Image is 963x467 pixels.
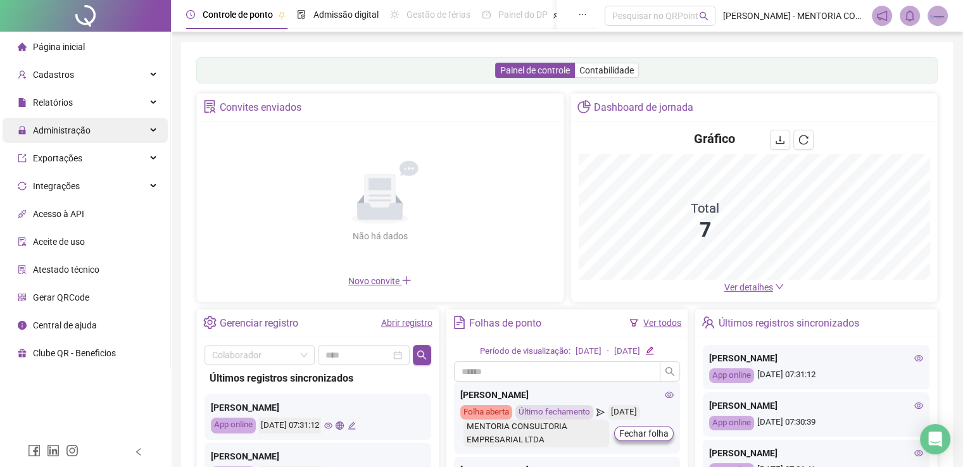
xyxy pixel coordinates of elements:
[709,368,754,383] div: App online
[914,401,923,410] span: eye
[709,416,754,430] div: App online
[709,351,923,365] div: [PERSON_NAME]
[694,130,735,147] h4: Gráfico
[904,10,916,22] span: bell
[220,97,301,118] div: Convites enviados
[18,293,27,302] span: qrcode
[665,366,675,377] span: search
[203,316,217,329] span: setting
[33,97,73,108] span: Relatórios
[702,316,715,329] span: team
[709,399,923,413] div: [PERSON_NAME]
[579,65,634,75] span: Contabilidade
[719,313,859,334] div: Últimos registros sincronizados
[619,427,669,440] span: Fechar folha
[608,405,640,420] div: [DATE]
[463,420,610,447] div: MENTORIA CONSULTORIA EMPRESARIAL LTDA
[313,9,379,20] span: Admissão digital
[259,418,321,433] div: [DATE] 07:31:12
[645,346,653,354] span: edit
[211,401,425,414] div: [PERSON_NAME]
[18,126,27,135] span: lock
[47,444,60,457] span: linkedin
[33,181,80,191] span: Integrações
[577,100,591,113] span: pie-chart
[18,182,27,190] span: sync
[203,100,217,113] span: solution
[498,9,548,20] span: Painel do DP
[594,97,693,118] div: Dashboard de jornada
[665,390,674,399] span: eye
[278,11,286,19] span: pushpin
[33,348,116,358] span: Clube QR - Beneficios
[709,446,923,460] div: [PERSON_NAME]
[724,282,784,292] a: Ver detalhes down
[33,320,97,330] span: Central de ajuda
[406,9,470,20] span: Gestão de férias
[33,237,85,247] span: Aceite de uso
[18,265,27,274] span: solution
[18,154,27,163] span: export
[596,405,605,420] span: send
[515,405,593,420] div: Último fechamento
[33,292,89,302] span: Gerar QRCode
[18,321,27,330] span: info-circle
[348,276,412,286] span: Novo convite
[775,282,784,291] span: down
[469,313,541,334] div: Folhas de ponto
[33,153,82,163] span: Exportações
[134,447,143,456] span: left
[324,421,332,430] span: eye
[775,135,785,145] span: download
[699,11,708,21] span: search
[18,42,27,51] span: home
[417,350,427,360] span: search
[390,10,399,19] span: sun
[709,416,923,430] div: [DATE] 07:30:39
[18,237,27,246] span: audit
[348,421,356,430] span: edit
[643,318,681,328] a: Ver todos
[629,318,638,327] span: filter
[723,9,864,23] span: [PERSON_NAME] - MENTORIA CONSULTORIA EMPRESARIAL LTDA
[798,135,809,145] span: reload
[480,345,570,358] div: Período de visualização:
[500,65,570,75] span: Painel de controle
[607,345,609,358] div: -
[553,11,560,19] span: pushpin
[33,70,74,80] span: Cadastros
[210,370,426,386] div: Últimos registros sincronizados
[614,426,674,441] button: Fechar folha
[18,209,27,218] span: api
[576,345,601,358] div: [DATE]
[453,316,466,329] span: file-text
[709,368,923,383] div: [DATE] 07:31:12
[186,10,195,19] span: clock-circle
[66,444,79,457] span: instagram
[18,70,27,79] span: user-add
[401,275,412,285] span: plus
[336,421,344,430] span: global
[18,349,27,358] span: gift
[33,265,99,275] span: Atestado técnico
[460,388,674,402] div: [PERSON_NAME]
[381,318,432,328] a: Abrir registro
[920,424,950,454] div: Open Intercom Messenger
[28,444,41,457] span: facebook
[460,405,512,420] div: Folha aberta
[928,6,947,25] img: 83437
[876,10,888,22] span: notification
[220,313,298,334] div: Gerenciar registro
[297,10,306,19] span: file-done
[33,42,85,52] span: Página inicial
[33,209,84,219] span: Acesso à API
[18,98,27,107] span: file
[578,10,587,19] span: ellipsis
[211,449,425,463] div: [PERSON_NAME]
[914,354,923,363] span: eye
[482,10,491,19] span: dashboard
[322,229,438,243] div: Não há dados
[33,125,91,135] span: Administração
[211,418,256,433] div: App online
[724,282,773,292] span: Ver detalhes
